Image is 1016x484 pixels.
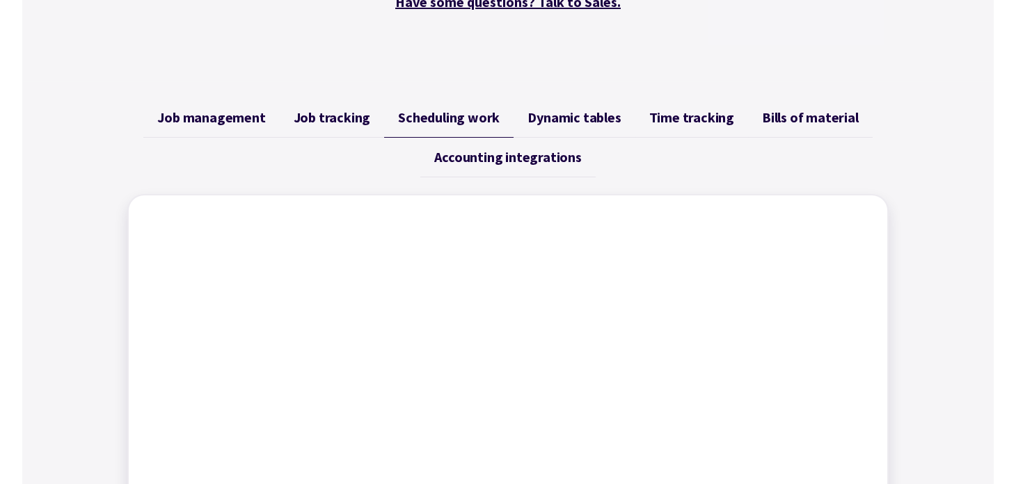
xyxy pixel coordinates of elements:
[649,109,734,126] span: Time tracking
[434,149,581,166] span: Accounting integrations
[779,334,1016,484] iframe: Chat Widget
[527,109,621,126] span: Dynamic tables
[762,109,859,126] span: Bills of material
[398,109,500,126] span: Scheduling work
[294,109,371,126] span: Job tracking
[157,109,265,126] span: Job management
